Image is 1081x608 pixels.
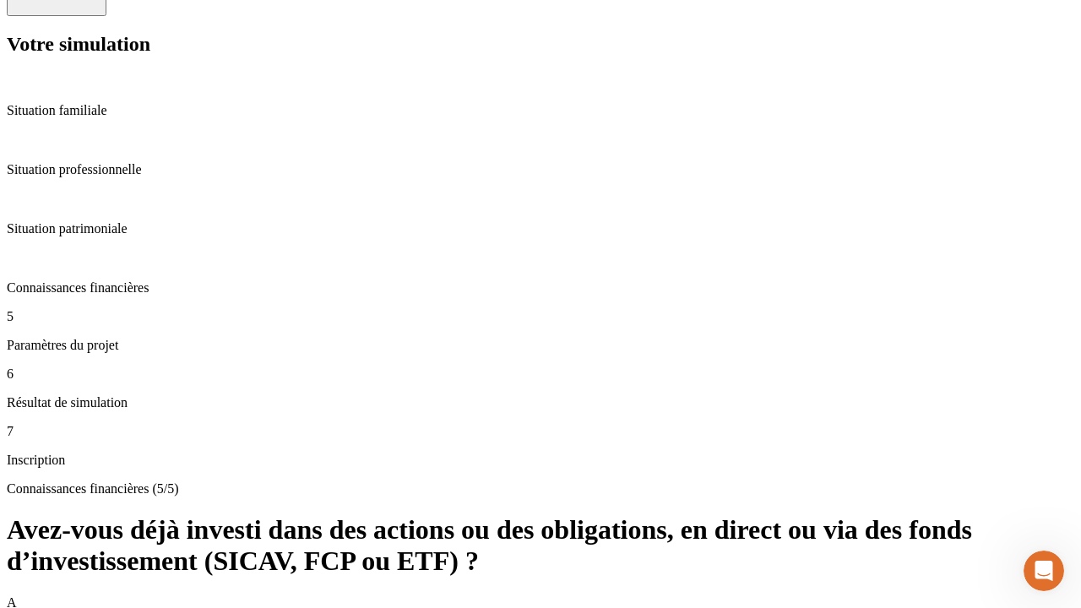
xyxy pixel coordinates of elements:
p: Connaissances financières (5/5) [7,481,1074,497]
p: 6 [7,366,1074,382]
p: Résultat de simulation [7,395,1074,410]
p: Situation professionnelle [7,162,1074,177]
p: Situation patrimoniale [7,221,1074,236]
p: 7 [7,424,1074,439]
p: Situation familiale [7,103,1074,118]
p: Connaissances financières [7,280,1074,296]
p: 5 [7,309,1074,324]
p: Inscription [7,453,1074,468]
iframe: Intercom live chat [1024,551,1064,591]
p: Paramètres du projet [7,338,1074,353]
h2: Votre simulation [7,33,1074,56]
h1: Avez-vous déjà investi dans des actions ou des obligations, en direct ou via des fonds d’investis... [7,514,1074,577]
